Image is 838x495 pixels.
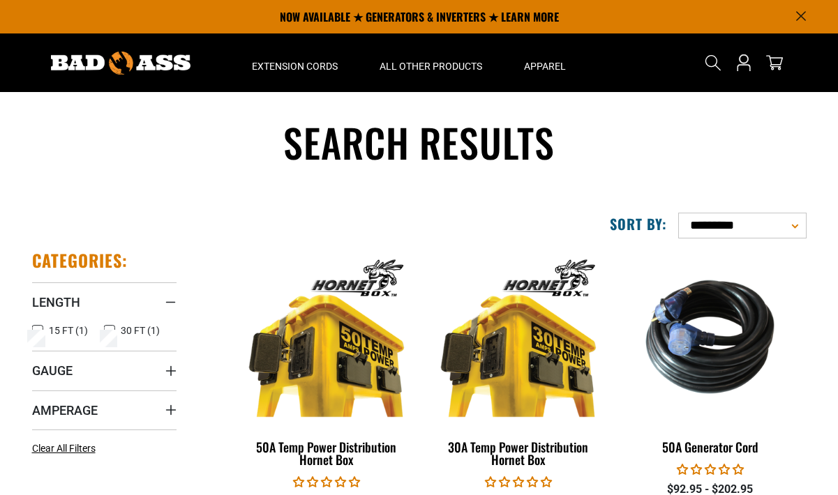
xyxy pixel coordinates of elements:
summary: All Other Products [359,33,503,92]
a: 30A Temp Power Distribution Hornet Box 30A Temp Power Distribution Hornet Box [433,250,604,474]
div: 50A Generator Cord [624,441,795,453]
h1: Search results [32,117,807,168]
summary: Gauge [32,351,177,390]
div: 30A Temp Power Distribution Hornet Box [433,441,604,466]
a: 50A Generator Cord 50A Generator Cord [624,250,795,462]
img: 50A Generator Cord [622,257,798,417]
img: Bad Ass Extension Cords [51,52,190,75]
img: 30A Temp Power Distribution Hornet Box [431,257,606,417]
a: Clear All Filters [32,441,101,456]
summary: Search [702,52,724,74]
span: 0.00 stars [677,463,744,476]
span: 0.00 stars [293,475,360,489]
summary: Amperage [32,390,177,429]
summary: Apparel [503,33,587,92]
span: Amperage [32,402,98,418]
a: 50A Temp Power Distribution Hornet Box 50A Temp Power Distribution Hornet Box [241,250,412,474]
span: Clear All Filters [32,443,96,454]
span: 15 FT (1) [49,326,88,335]
span: Gauge [32,363,73,379]
h2: Categories: [32,250,128,271]
summary: Extension Cords [231,33,359,92]
span: All Other Products [380,60,482,73]
label: Sort by: [610,215,667,233]
span: Apparel [524,60,566,73]
span: Extension Cords [252,60,338,73]
span: 30 FT (1) [121,326,160,335]
div: 50A Temp Power Distribution Hornet Box [241,441,412,466]
summary: Length [32,282,177,321]
span: 0.00 stars [485,475,552,489]
img: 50A Temp Power Distribution Hornet Box [239,257,414,417]
span: Length [32,294,80,310]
